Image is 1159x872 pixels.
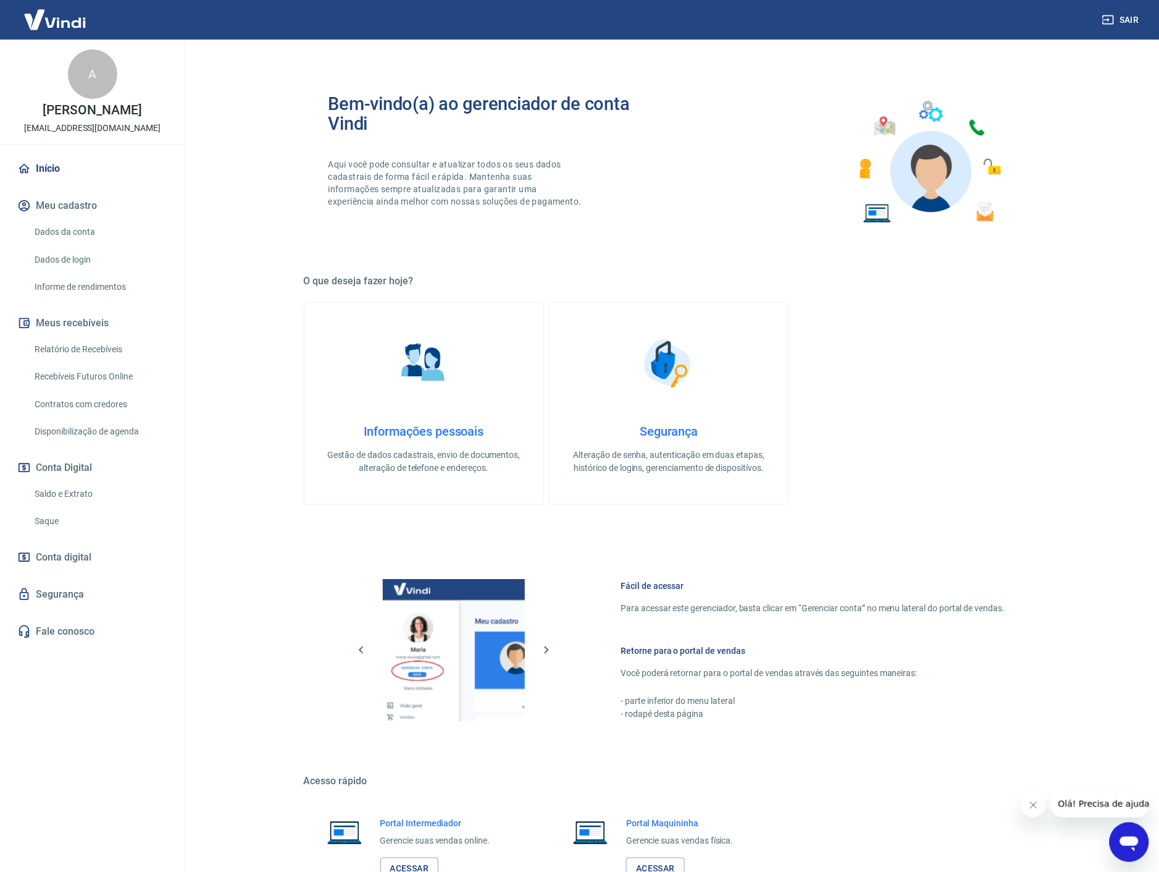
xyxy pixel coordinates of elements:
h4: Informações pessoais [324,424,524,439]
a: Dados da conta [30,219,170,245]
h5: O que deseja fazer hoje? [304,275,1035,287]
h6: Portal Maquininha [626,818,734,830]
div: A [68,49,117,99]
a: Fale conosco [15,618,170,645]
a: Início [15,155,170,182]
a: Saque [30,509,170,534]
button: Meus recebíveis [15,310,170,337]
span: Conta digital [36,549,91,566]
img: Imagem de um notebook aberto [564,818,616,847]
a: Recebíveis Futuros Online [30,364,170,389]
button: Conta Digital [15,454,170,481]
iframe: Fechar mensagem [1021,793,1046,818]
p: [PERSON_NAME] [43,104,141,117]
h6: Retorne para o portal de vendas [621,645,1005,657]
span: Olá! Precisa de ajuda? [7,9,104,19]
a: Relatório de Recebíveis [30,337,170,362]
h5: Acesso rápido [304,776,1035,788]
img: Informações pessoais [393,332,454,394]
a: SegurançaSegurançaAlteração de senha, autenticação em duas etapas, histórico de logins, gerenciam... [549,302,789,505]
h6: Portal Intermediador [380,818,490,830]
a: Conta digital [15,544,170,571]
h6: Fácil de acessar [621,580,1005,592]
img: Segurança [638,332,700,394]
h2: Bem-vindo(a) ao gerenciador de conta Vindi [328,94,669,133]
a: Dados de login [30,247,170,273]
img: Imagem da dashboard mostrando o botão de gerenciar conta na sidebar no lado esquerdo [383,579,525,721]
img: Imagem de um notebook aberto [319,818,370,847]
h4: Segurança [569,424,769,439]
iframe: Botão para abrir a janela de mensagens [1110,823,1149,862]
img: Vindi [15,1,95,38]
a: Informe de rendimentos [30,274,170,300]
a: Disponibilização de agenda [30,419,170,444]
p: Alteração de senha, autenticação em duas etapas, histórico de logins, gerenciamento de dispositivos. [569,449,769,475]
p: Aqui você pode consultar e atualizar todos os seus dados cadastrais de forma fácil e rápida. Mant... [328,158,584,208]
a: Saldo e Extrato [30,481,170,507]
p: Você poderá retornar para o portal de vendas através das seguintes maneiras: [621,667,1005,680]
p: Gerencie suas vendas online. [380,835,490,848]
p: Gerencie suas vendas física. [626,835,734,848]
button: Sair [1100,9,1144,32]
p: - rodapé desta página [621,708,1005,721]
button: Meu cadastro [15,192,170,219]
p: Para acessar este gerenciador, basta clicar em “Gerenciar conta” no menu lateral do portal de ven... [621,602,1005,615]
iframe: Mensagem da empresa [1051,790,1149,818]
img: Imagem de um avatar masculino com diversos icones exemplificando as funcionalidades do gerenciado... [848,94,1010,231]
p: [EMAIL_ADDRESS][DOMAIN_NAME] [24,122,161,135]
p: - parte inferior do menu lateral [621,695,1005,708]
a: Informações pessoaisInformações pessoaisGestão de dados cadastrais, envio de documentos, alteraçã... [304,302,544,505]
p: Gestão de dados cadastrais, envio de documentos, alteração de telefone e endereços. [324,449,524,475]
a: Contratos com credores [30,392,170,417]
a: Segurança [15,581,170,608]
